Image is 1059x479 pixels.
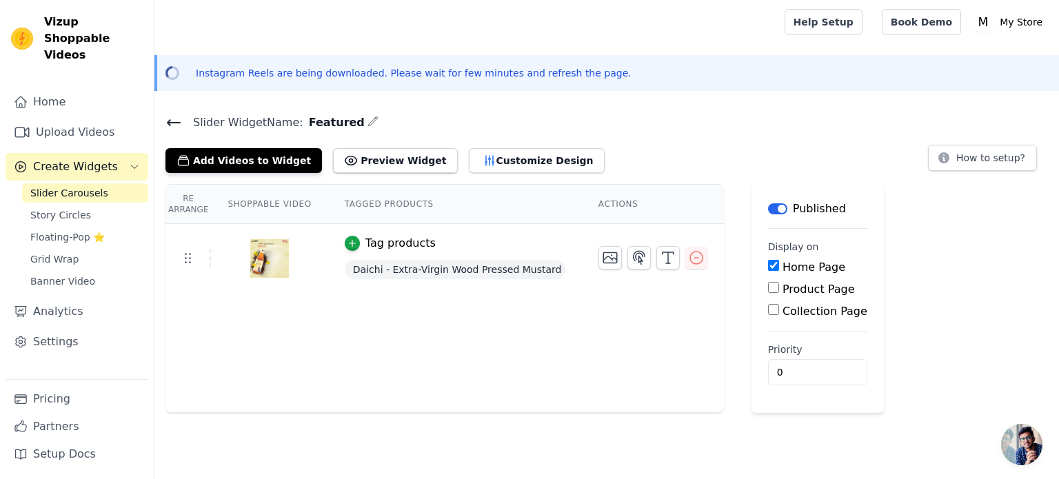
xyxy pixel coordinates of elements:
[972,10,1048,34] button: M My Store
[30,252,79,266] span: Grid Wrap
[196,66,632,80] p: Instagram Reels are being downloaded. Please wait for few minutes and refresh the page.
[6,298,148,325] a: Analytics
[928,145,1037,171] button: How to setup?
[30,274,95,288] span: Banner Video
[367,113,379,132] div: Edit Name
[22,227,148,247] a: Floating-Pop ⭐
[30,186,108,200] span: Slider Carousels
[582,185,724,224] th: Actions
[33,159,118,175] span: Create Widgets
[6,88,148,116] a: Home
[6,153,148,181] button: Create Widgets
[768,240,819,254] legend: Display on
[250,225,289,292] img: reel-preview-x1jzfg-hd.myshopify.com-3690314150284510719_58629577164.jpeg
[211,185,327,224] th: Shoppable Video
[768,343,867,356] label: Priority
[783,283,855,296] label: Product Page
[11,28,33,50] img: Vizup
[44,14,143,63] span: Vizup Shoppable Videos
[6,413,148,440] a: Partners
[978,15,989,29] text: M
[6,119,148,146] a: Upload Videos
[182,114,303,131] span: Slider Widget Name:
[345,260,565,279] span: Daichi - Extra-Virgin Wood Pressed Mustard Oil | Glass bottle 1000 ml x 2
[6,385,148,413] a: Pricing
[22,272,148,291] a: Banner Video
[469,148,605,173] button: Customize Design
[6,328,148,356] a: Settings
[30,230,105,244] span: Floating-Pop ⭐
[345,235,436,252] button: Tag products
[783,261,845,274] label: Home Page
[22,183,148,203] a: Slider Carousels
[1001,424,1042,465] a: Open chat
[22,249,148,269] a: Grid Wrap
[165,148,322,173] button: Add Videos to Widget
[928,154,1037,167] a: How to setup?
[785,9,863,35] a: Help Setup
[165,185,211,224] th: Re Arrange
[22,205,148,225] a: Story Circles
[994,10,1048,34] p: My Store
[793,201,846,217] p: Published
[783,305,867,318] label: Collection Page
[30,208,91,222] span: Story Circles
[598,246,622,269] button: Change Thumbnail
[365,235,436,252] div: Tag products
[328,185,582,224] th: Tagged Products
[303,114,365,131] span: Featured
[6,440,148,468] a: Setup Docs
[882,9,961,35] a: Book Demo
[333,148,457,173] button: Preview Widget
